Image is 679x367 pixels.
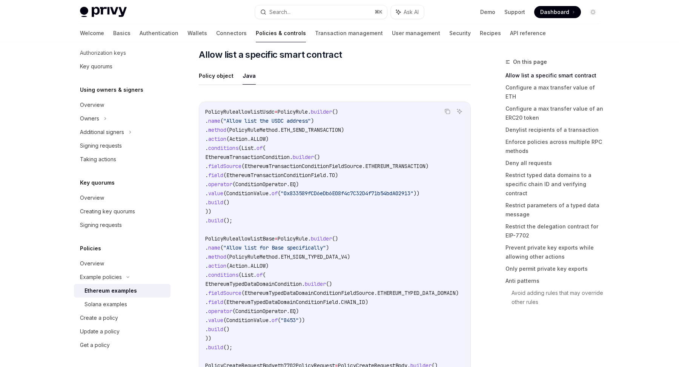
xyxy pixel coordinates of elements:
span: EthereumTransactionConditionFieldSource [244,163,362,170]
span: field [208,299,223,305]
span: . [205,190,208,197]
span: fieldSource [208,290,241,296]
span: . [205,163,208,170]
div: Signing requests [80,141,122,150]
h5: Policies [80,244,101,253]
span: = [275,108,278,115]
span: value [208,190,223,197]
a: Restrict the delegation contract for EIP-7702 [505,221,605,242]
span: . [205,126,208,133]
span: build [208,344,223,351]
button: Copy the contents from the code block [442,106,452,116]
span: EthereumTypedDataDomainCondition [205,281,302,287]
span: ) [426,163,429,170]
a: Only permit private key exports [505,263,605,275]
span: () [223,199,229,206]
span: . [205,199,208,206]
span: . [205,145,208,151]
span: Allow list a specific smart contract [199,49,342,61]
div: Overview [80,193,104,202]
span: . [287,181,290,188]
span: EthereumTransactionConditionField [226,172,326,179]
span: allowlistBase [235,235,275,242]
h5: Key quorums [80,178,115,187]
span: On this page [513,57,547,66]
span: . [308,235,311,242]
span: ( [263,145,266,151]
span: ) [266,136,269,142]
span: PolicyRule [278,235,308,242]
span: builder [305,281,326,287]
span: action [208,262,226,269]
div: Owners [80,114,99,123]
a: Configure a max transfer value of ETH [505,82,605,103]
span: PolicyRule [278,108,308,115]
a: Deny all requests [505,157,605,169]
span: name [208,117,220,124]
span: field [208,172,223,179]
span: ConditionValue [226,190,269,197]
span: . [205,326,208,333]
span: List [241,271,253,278]
div: Additional signers [80,128,124,137]
a: Security [449,24,471,42]
span: conditions [208,145,238,151]
span: action [208,136,226,142]
span: . [205,172,208,179]
span: builder [293,154,314,160]
div: Overview [80,259,104,268]
div: Taking actions [80,155,116,164]
a: Key quorums [74,60,171,73]
span: ETH_SEND_TRANSACTION [281,126,341,133]
span: ( [232,308,235,315]
span: . [205,253,208,260]
span: . [247,262,250,269]
a: Denylist recipients of a transaction [505,124,605,136]
span: . [205,262,208,269]
button: Ask AI [455,106,464,116]
a: Solana examples [74,298,171,311]
span: Action [229,262,247,269]
span: ConditionOperator [235,181,287,188]
span: operator [208,308,232,315]
span: = [275,235,278,242]
span: . [253,271,257,278]
span: ) [326,244,329,251]
span: () [332,108,338,115]
span: builder [311,235,332,242]
span: . [302,281,305,287]
a: Policies & controls [256,24,306,42]
span: "Allow list the USDC address" [223,117,311,124]
span: ( [278,190,281,197]
a: Transaction management [315,24,383,42]
div: Key quorums [80,62,112,71]
span: allowlistUsdc [235,108,275,115]
span: ETHEREUM_TRANSACTION [365,163,426,170]
span: EQ [290,308,296,315]
span: ) [365,299,368,305]
span: ( [220,117,223,124]
span: . [278,126,281,133]
span: . [205,344,208,351]
span: . [247,136,250,142]
span: EQ [290,181,296,188]
span: List [241,145,253,151]
span: ( [238,145,241,151]
span: ETH_SIGN_TYPED_DATA_V4 [281,253,347,260]
span: CHAIN_ID [341,299,365,305]
a: Welcome [80,24,104,42]
a: Create a policy [74,311,171,325]
a: API reference [510,24,546,42]
button: Policy object [199,67,234,85]
span: PolicyRule [205,235,235,242]
a: Taking actions [74,153,171,166]
a: Update a policy [74,325,171,338]
a: Basics [113,24,131,42]
span: ( [241,290,244,296]
div: Update a policy [80,327,120,336]
span: ( [232,181,235,188]
span: PolicyRule [205,108,235,115]
span: of [257,145,263,151]
span: . [205,308,208,315]
span: build [208,199,223,206]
